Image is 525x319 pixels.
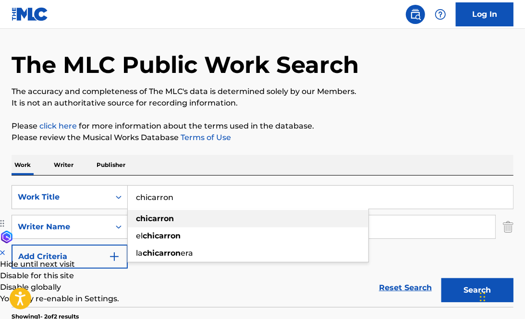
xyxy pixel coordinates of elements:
[181,248,193,258] span: era
[136,231,143,240] span: el
[431,5,450,24] div: Help
[12,97,513,109] p: It is not an authoritative source for recording information.
[12,155,34,175] p: Work
[143,231,181,240] strong: chicarron
[12,185,513,307] form: Search Form
[94,155,128,175] p: Publisher
[136,214,174,223] strong: chicarron
[12,86,513,97] p: The accuracy and completeness of The MLC's data is determined solely by our Members.
[435,9,446,20] img: help
[12,7,49,21] img: MLC Logo
[179,133,231,142] a: Terms of Use
[12,120,513,132] p: Please for more information about the terms used in the database.
[18,191,104,203] div: Work Title
[480,283,486,311] div: Drag
[406,5,425,24] a: Public Search
[12,132,513,143] p: Please review the Musical Works Database
[503,215,513,239] img: Delete Criterion
[143,248,181,258] strong: chicarron
[39,121,77,130] a: click here
[477,273,525,319] iframe: Chat Widget
[51,155,76,175] p: Writer
[136,248,143,258] span: la
[410,9,421,20] img: search
[12,50,359,79] h1: The MLC Public Work Search
[456,2,513,26] a: Log In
